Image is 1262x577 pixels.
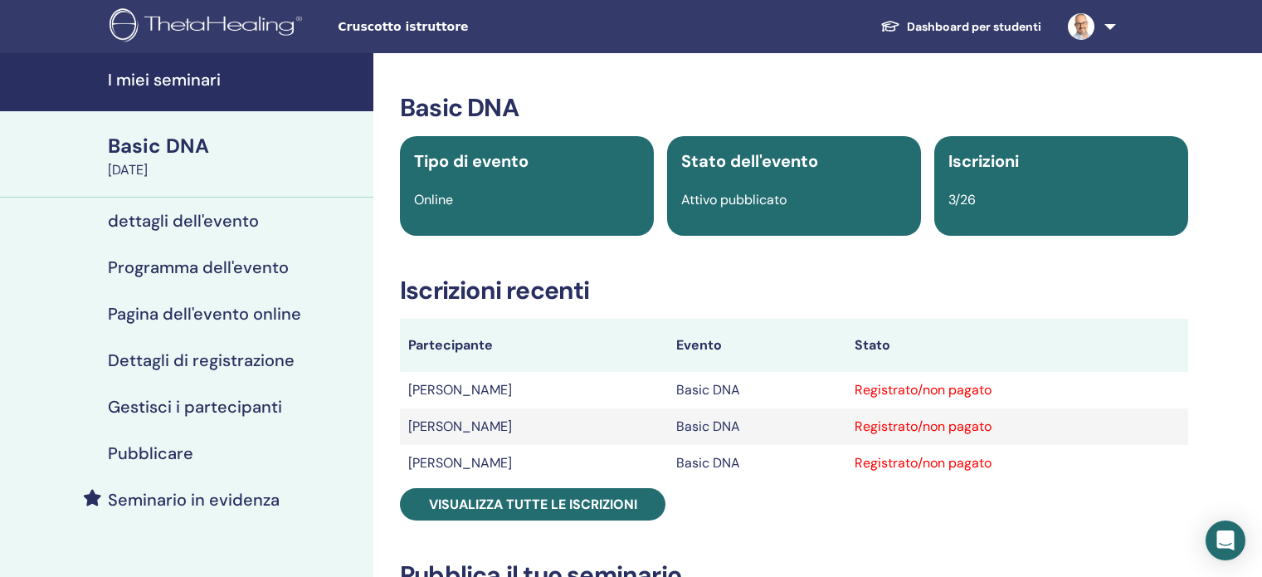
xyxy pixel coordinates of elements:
h4: Programma dell'evento [108,257,289,277]
h3: Basic DNA [400,93,1188,123]
span: Attivo pubblicato [681,191,787,208]
span: Tipo di evento [414,150,529,172]
td: Basic DNA [668,372,847,408]
div: Basic DNA [108,132,363,160]
div: Registrato/non pagato [855,380,1180,400]
h4: Dettagli di registrazione [108,350,295,370]
span: Visualizza tutte le iscrizioni [429,496,637,513]
a: Dashboard per studenti [867,12,1055,42]
div: Registrato/non pagato [855,417,1180,437]
h3: Iscrizioni recenti [400,276,1188,306]
span: 3/26 [948,191,976,208]
td: Basic DNA [668,445,847,482]
div: Open Intercom Messenger [1206,521,1245,560]
img: graduation-cap-white.svg [880,19,900,33]
td: [PERSON_NAME] [400,372,668,408]
a: Basic DNA[DATE] [98,132,373,180]
div: Registrato/non pagato [855,453,1180,473]
h4: I miei seminari [108,70,363,90]
h4: Pagina dell'evento online [108,304,301,324]
h4: Pubblicare [108,443,193,463]
td: [PERSON_NAME] [400,445,668,482]
span: Iscrizioni [948,150,1019,172]
h4: dettagli dell'evento [108,211,259,231]
h4: Seminario in evidenza [108,490,280,510]
th: Evento [668,319,847,372]
th: Stato [846,319,1188,372]
img: logo.png [110,8,308,46]
div: [DATE] [108,160,363,180]
h4: Gestisci i partecipanti [108,397,282,417]
a: Visualizza tutte le iscrizioni [400,488,665,521]
img: default.jpg [1068,13,1094,40]
span: Cruscotto istruttore [338,18,587,36]
td: [PERSON_NAME] [400,408,668,445]
th: Partecipante [400,319,668,372]
span: Stato dell'evento [681,150,818,172]
td: Basic DNA [668,408,847,445]
span: Online [414,191,453,208]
